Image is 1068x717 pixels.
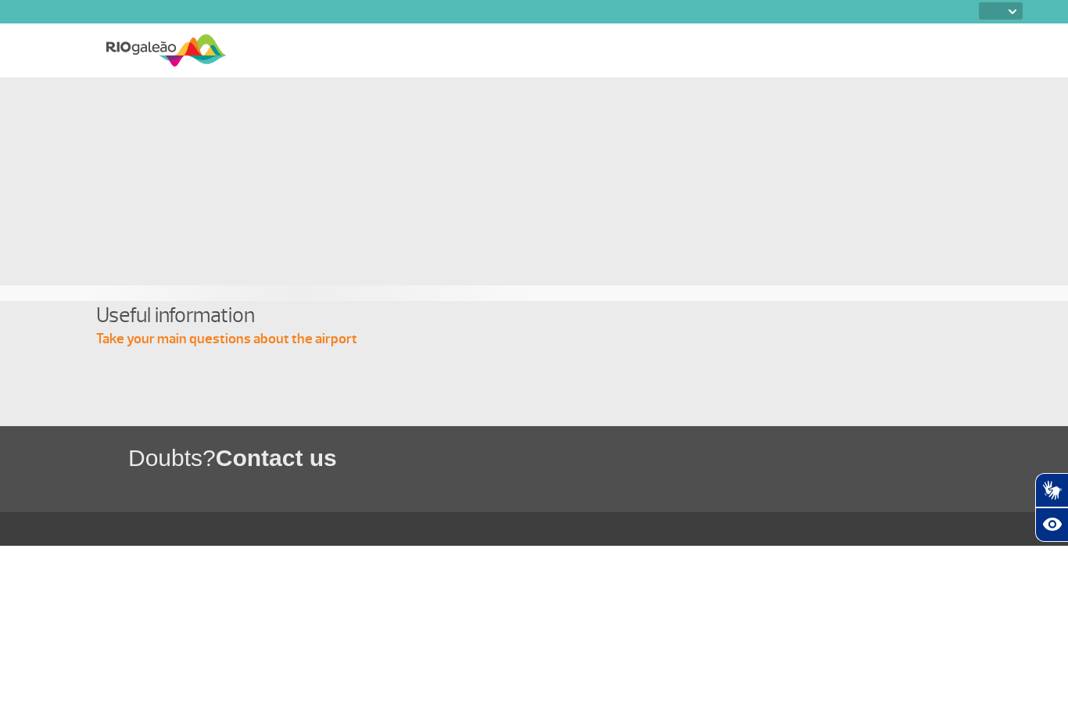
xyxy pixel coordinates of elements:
[96,301,972,330] h4: Useful information
[1035,473,1068,507] button: Abrir tradutor de língua de sinais.
[96,330,972,349] p: Take your main questions about the airport
[216,445,337,471] span: Contact us
[128,442,1068,474] h1: Doubts?
[1035,507,1068,542] button: Abrir recursos assistivos.
[1035,473,1068,542] div: Plugin de acessibilidade da Hand Talk.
